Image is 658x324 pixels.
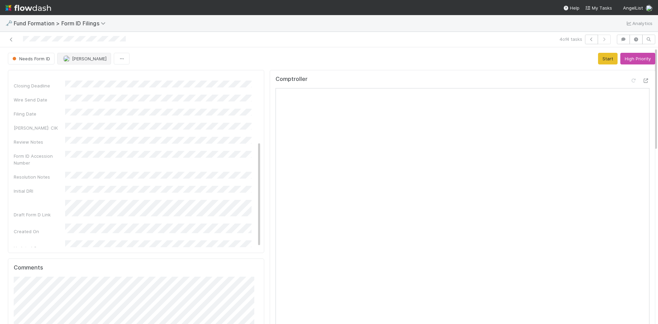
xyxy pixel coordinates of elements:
button: [PERSON_NAME] [57,53,111,64]
img: avatar_99e80e95-8f0d-4917-ae3c-b5dad577a2b5.png [646,5,653,12]
div: Initial DRI [14,188,65,194]
div: Created On [14,228,65,235]
div: Filing Date [14,110,65,117]
button: Start [598,53,618,64]
div: Form ID Accession Number [14,153,65,166]
div: Help [563,4,580,11]
span: 🗝️ [5,20,12,26]
button: High Priority [620,53,655,64]
div: Review Notes [14,139,65,145]
span: Fund Formation > Form ID Filings [14,20,109,27]
button: Needs Form ID [8,53,54,64]
div: Wire Send Date [14,96,65,103]
div: Closing Deadline [14,82,65,89]
img: avatar_7d33b4c2-6dd7-4bf3-9761-6f087fa0f5c6.png [63,55,70,62]
span: Needs Form ID [11,56,50,61]
img: logo-inverted-e16ddd16eac7371096b0.svg [5,2,51,14]
div: Updated On [14,245,65,252]
span: AngelList [623,5,643,11]
div: Draft Form D Link [14,211,65,218]
h5: Comments [14,264,258,271]
a: Analytics [625,19,653,27]
span: 4 of 4 tasks [560,36,582,43]
a: My Tasks [585,4,612,11]
span: My Tasks [585,5,612,11]
h5: Comptroller [276,76,307,83]
div: [PERSON_NAME]: CIK [14,124,65,131]
span: [PERSON_NAME] [72,56,107,61]
div: Resolution Notes [14,173,65,180]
